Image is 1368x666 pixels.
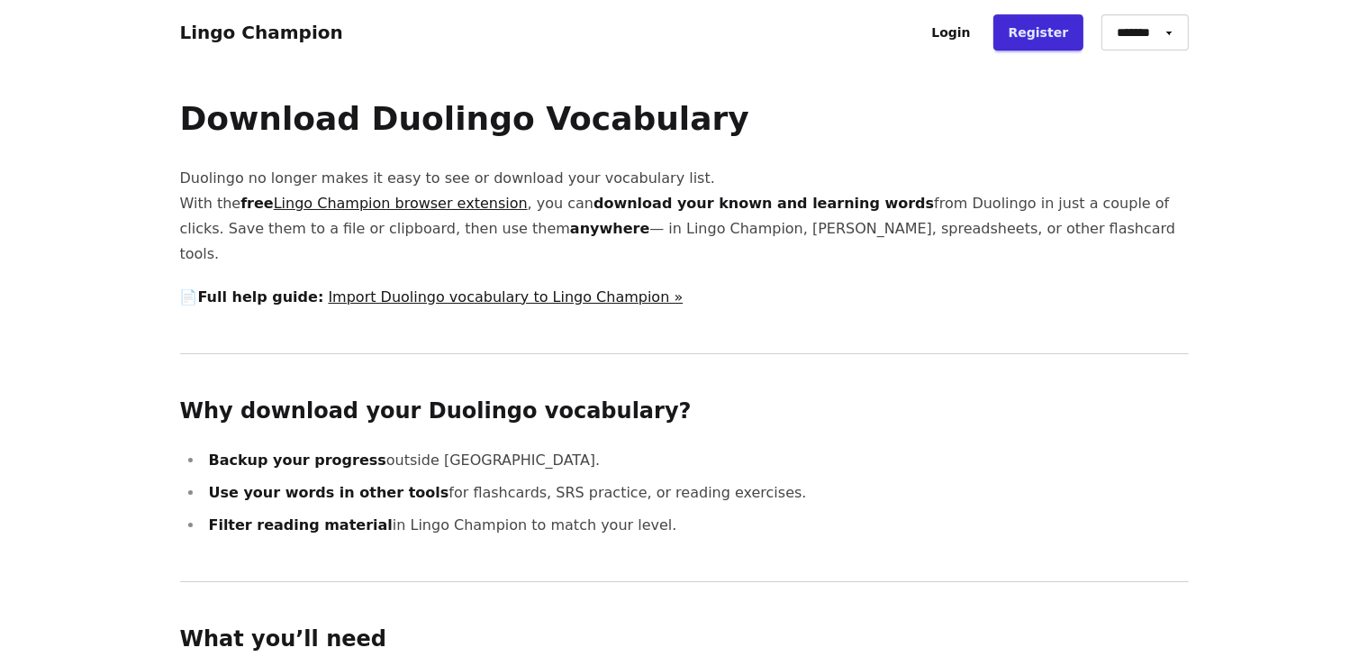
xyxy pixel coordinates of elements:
[593,195,934,212] strong: download your known and learning words
[180,101,1189,137] h1: Download Duolingo Vocabulary
[570,220,649,237] strong: anywhere
[993,14,1084,50] a: Register
[274,195,528,212] a: Lingo Champion browser extension
[180,285,1189,310] p: 📄
[209,484,449,501] strong: Use your words in other tools
[240,195,528,212] strong: free
[180,22,343,43] a: Lingo Champion
[916,14,985,50] a: Login
[180,166,1189,267] p: Duolingo no longer makes it easy to see or download your vocabulary list. With the , you can from...
[204,480,1189,506] li: for flashcards, SRS practice, or reading exercises.
[204,448,1189,473] li: outside [GEOGRAPHIC_DATA].
[328,288,683,306] a: Import Duolingo vocabulary to Lingo Champion »
[209,516,393,534] strong: Filter reading material
[209,452,386,469] strong: Backup your progress
[198,288,324,306] strong: Full help guide:
[180,625,1189,654] h2: What you’ll need
[204,513,1189,538] li: in Lingo Champion to match your level.
[180,397,1189,426] h2: Why download your Duolingo vocabulary?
